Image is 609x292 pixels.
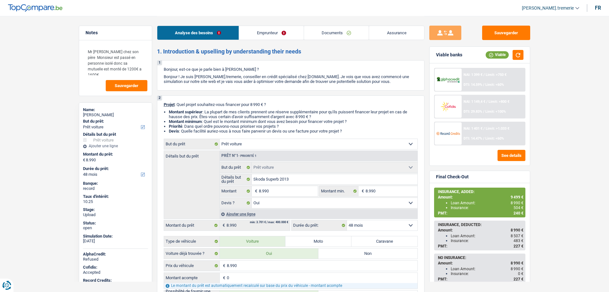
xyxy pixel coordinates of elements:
span: € [220,261,227,271]
span: Limit: >750 € [486,73,506,77]
strong: Montant supérieur [169,109,202,114]
div: Record Credits: [83,278,148,283]
span: 8 507 € [511,234,523,238]
span: / [483,73,485,77]
span: 483 € [514,239,523,243]
span: Limit: >1.033 € [486,126,509,131]
span: € [220,273,227,283]
div: Amount: [438,228,523,232]
button: Sauvegarder [106,80,147,91]
div: open [83,225,148,231]
span: 240 € [514,211,523,215]
label: Durée du prêt: [83,166,147,171]
p: Bonjour, est-ce que je parle bien à [PERSON_NAME] ? [164,67,418,72]
div: 1 [157,61,162,65]
span: DTI: 14.59% [464,83,482,87]
span: 8 990 € [511,267,523,271]
span: € [358,186,366,196]
span: € [219,220,226,231]
span: 227 € [514,244,523,248]
div: PMT: [438,244,523,248]
div: Status: [83,221,148,226]
label: Détails but du prêt [220,174,252,184]
div: INSURANCE, DEDUCTED: [438,223,523,227]
span: 8 990 € [511,261,523,265]
div: 10.25 [83,199,148,204]
span: € [252,186,259,196]
div: Accepted [83,270,148,275]
label: Devis ? [220,198,252,208]
div: NO INSURANCE: [438,255,523,260]
span: NAI: 1 149,4 € [464,100,485,104]
div: Refused [83,257,148,262]
span: [PERSON_NAME].tremerie [522,5,574,11]
label: Non [318,248,417,259]
label: Moto [285,236,351,247]
div: PMT: [438,277,523,281]
span: Projet [164,102,175,107]
h2: 1. Introduction & upselling by understanding their needs [157,48,424,55]
span: Limit: <60% [485,136,504,141]
div: Insurance: [451,206,523,210]
div: Cofidis: [83,265,148,270]
span: DTI: 14.47% [464,136,482,141]
div: Upload [83,212,148,217]
span: NAI: 1 401 € [464,126,482,131]
div: record [83,186,148,191]
li: : La plupart de mes clients prennent une réserve supplémentaire pour qu'ils puissent financer leu... [169,109,418,119]
div: Insurance: [451,239,523,243]
span: Sauvegarder [115,84,138,88]
div: Ajouter une ligne [219,209,417,219]
label: But du prêt [220,162,252,173]
div: Taux d'intérêt: [83,194,148,199]
div: Banque: [83,181,148,186]
div: 2 [157,96,162,101]
div: Viable [486,51,509,58]
label: Voiture [220,236,286,247]
p: Bonjour ! Je suis [PERSON_NAME].tremerie, conseiller en crédit spécialisé chez [DOMAIN_NAME]. Je ... [164,74,418,84]
img: AlphaCredit [436,76,460,84]
li: : Dans quel ordre pouvons-nous prioriser vos projets ? [169,124,418,129]
div: [PERSON_NAME] [83,112,148,118]
span: / [483,109,484,114]
span: Limit: >800 € [489,100,509,104]
label: Montant [220,186,252,196]
span: 0 € [518,272,523,276]
div: INSURANCE, ADDED: [438,190,523,194]
div: AlphaCredit: [83,252,148,257]
label: Caravane [351,236,417,247]
span: 504 € [514,206,523,210]
span: NAI: 1 399 € [464,73,482,77]
label: Montant acompte [164,273,220,283]
span: / [483,126,485,131]
label: Durée du prêt: [292,220,347,231]
h5: Notes [86,30,145,36]
span: 9 499 € [511,195,523,199]
span: / [483,83,484,87]
a: Analyse des besoins [157,26,239,40]
label: Voiture déjà trouvée ? [164,248,220,259]
span: DTI: 29.83% [464,109,482,114]
img: Record Credits [436,127,460,139]
label: Montant min. [319,186,358,196]
span: € [83,158,85,163]
span: 8 990 € [511,201,523,205]
div: min: 3.701 € / max: 400.000 € [250,221,288,224]
div: Amount: [438,195,523,199]
button: Sauvegarder [482,26,530,40]
div: Loan Amount: [451,234,523,238]
div: Le montant du prêt est automatiquement recalculé sur base du prix du véhicule - montant acompte [164,283,417,288]
span: Limit: <60% [485,83,504,87]
label: Type de véhicule [164,236,220,247]
a: [PERSON_NAME].tremerie [517,3,579,13]
div: Name: [83,107,148,112]
p: : Quel projet souhaitez-vous financer pour 8 990 € ? [164,102,418,107]
div: Final Check-Out [436,174,469,180]
span: / [486,100,488,104]
div: Viable banks [436,52,462,58]
label: Détails but du prêt [164,151,219,158]
span: / [483,136,484,141]
button: See details [498,150,525,161]
span: Devis [169,129,179,134]
label: Oui [220,248,319,259]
